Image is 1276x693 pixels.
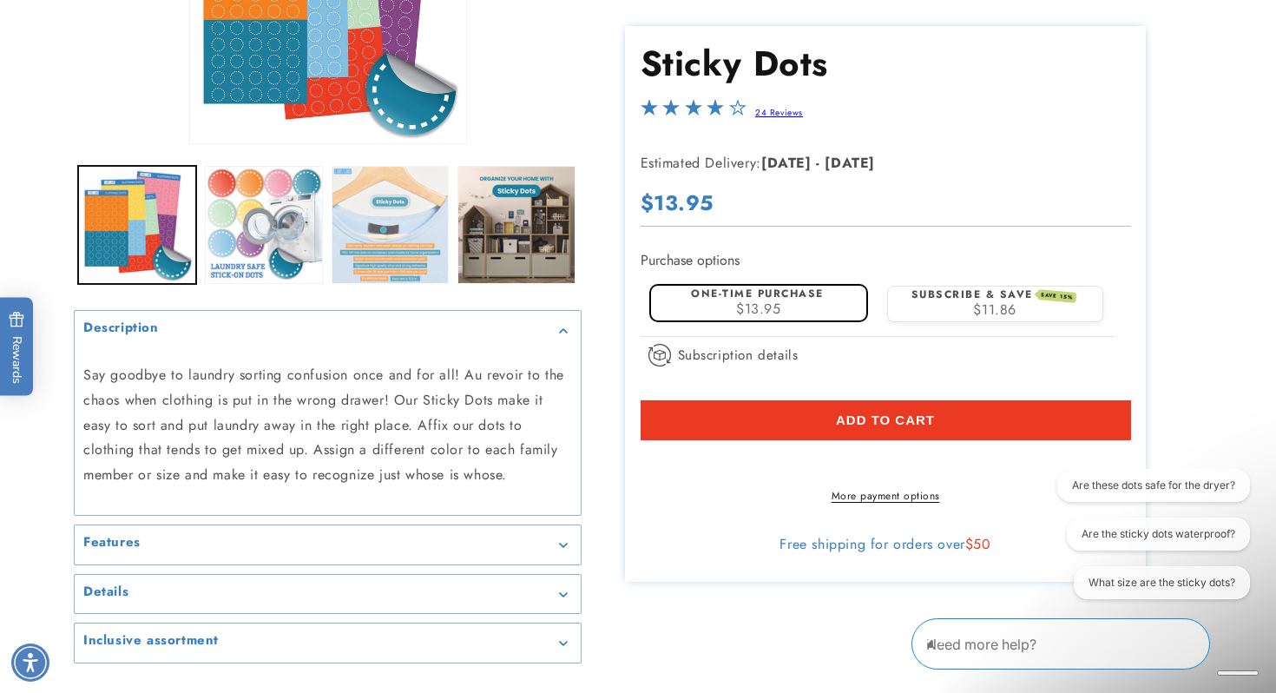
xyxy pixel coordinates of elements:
span: $ [965,534,974,554]
button: Add to cart [641,400,1131,440]
span: Add to cart [836,412,935,428]
button: Load image 4 in gallery view [457,166,576,284]
a: 24 Reviews - open in a new tab [755,107,803,120]
h2: Description [83,320,159,337]
div: Accessibility Menu [11,643,49,682]
button: Load image 2 in gallery view [205,166,323,284]
div: Free shipping for orders over [641,536,1131,553]
summary: Description [75,311,581,350]
p: Say goodbye to laundry sorting confusion once and for all! Au revoir to the chaos when clothing i... [83,363,572,488]
iframe: Sign Up via Text for Offers [14,554,220,606]
span: 4.0-star overall rating [641,104,747,124]
h2: Inclusive assortment [83,632,219,650]
label: Subscribe & save [911,287,1076,302]
strong: - [816,153,820,173]
h2: Features [83,534,141,551]
iframe: Gorgias live chat conversation starters [1043,469,1259,615]
span: 50 [973,534,990,554]
summary: Features [75,525,581,564]
span: Rewards [9,312,25,384]
label: Purchase options [641,251,740,271]
strong: [DATE] [761,153,812,173]
summary: Details [75,575,581,614]
summary: Inclusive assortment [75,624,581,663]
button: Load image 3 in gallery view [332,166,450,284]
label: One-time purchase [691,286,824,301]
p: Estimated Delivery: [641,151,1075,176]
iframe: Gorgias Floating Chat [911,611,1259,676]
span: $13.95 [736,299,781,319]
span: $13.95 [641,188,714,218]
h1: Sticky Dots [641,42,1131,87]
span: Subscription details [678,345,799,366]
span: SAVE 15% [1037,289,1076,303]
button: Load image 1 in gallery view [78,166,196,284]
strong: [DATE] [825,153,875,173]
a: More payment options [641,488,1131,504]
span: $11.86 [973,300,1016,320]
